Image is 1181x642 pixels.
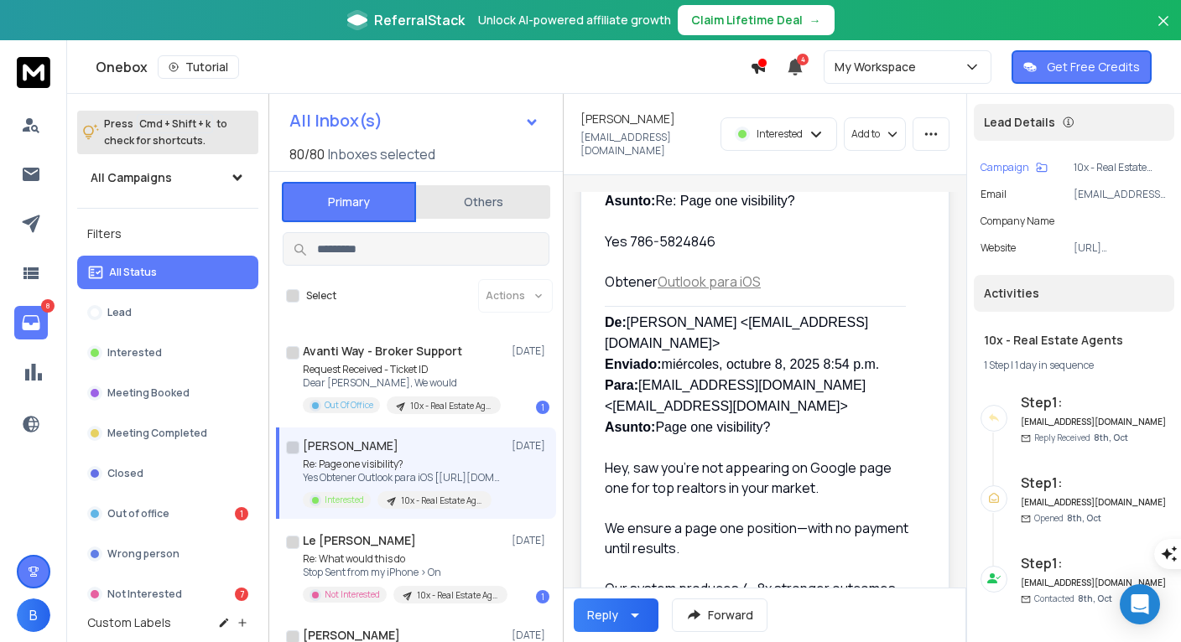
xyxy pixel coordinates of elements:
button: Lead [77,296,258,329]
h1: 10x - Real Estate Agents [984,332,1164,349]
p: Interested [325,494,364,506]
p: Campaign [981,161,1029,174]
p: Closed [107,467,143,480]
p: Dear [PERSON_NAME], We would [303,376,501,390]
button: Closed [77,457,258,490]
button: All Campaigns [77,161,258,194]
a: Outlook para iOS [658,272,761,291]
button: Claim Lifetime Deal→ [678,5,835,35]
button: Wrong person [77,537,258,571]
h1: Avanti Way - Broker Support [303,343,462,360]
span: ReferralStack [374,10,465,30]
div: | [984,359,1164,372]
div: Hey, saw you’re not appearing on Google page one for top realtors in your market. [605,458,912,498]
p: Lead [107,306,132,319]
button: Tutorial [158,55,239,79]
button: Interested [77,336,258,370]
h6: [EMAIL_ADDRESS][DOMAIN_NAME] [1021,496,1168,509]
button: Meeting Booked [77,376,258,410]
div: We ensure a page one position—with no payment until results. [605,518,912,558]
p: Email [981,188,1007,201]
div: 7 [235,588,248,601]
p: Not Interested [325,588,380,601]
div: 1 [536,401,549,414]
button: Get Free Credits [1012,50,1152,84]
button: Campaign [981,161,1048,174]
p: Out of office [107,507,169,520]
span: 1 Step [984,358,1009,372]
p: Interested [107,346,162,360]
p: [URL][DOMAIN_NAME] [1074,241,1168,255]
h6: Step 1 : [1021,553,1168,573]
span: 8th, Oct [1078,593,1112,604]
h1: All Inbox(s) [289,112,382,129]
p: [EMAIL_ADDRESS][DOMAIN_NAME] [1074,188,1168,201]
span: [PERSON_NAME] <[EMAIL_ADDRESS][DOMAIN_NAME]> miércoles, octubre 8, 2025 8:54 p.m. [EMAIL_ADDRESS]... [605,315,879,434]
h1: [PERSON_NAME] [303,437,398,454]
p: [DATE] [512,439,549,453]
button: Reply [574,598,658,632]
p: Add to [851,127,880,141]
p: Re: Page one visibility? [303,458,504,471]
p: [DATE] [512,629,549,642]
button: Out of office1 [77,497,258,531]
button: Primary [282,182,416,222]
b: Asunto: [605,194,655,208]
p: 10x - Real Estate Agents [1074,161,1168,174]
div: 1 [536,590,549,603]
b: De: [605,315,627,329]
h1: All Campaigns [91,169,172,186]
p: Get Free Credits [1047,59,1140,75]
p: Re: What would this do [303,552,504,566]
h6: Step 1 : [1021,473,1168,493]
p: [DATE] [512,534,549,547]
div: Onebox [96,55,750,79]
h1: Le [PERSON_NAME] [303,532,416,549]
a: 8 [14,306,48,339]
div: Yes 786-5824846 [605,231,912,251]
button: All Status [77,256,258,289]
span: 80 / 80 [289,144,325,164]
h6: Step 1 : [1021,392,1168,412]
h1: [PERSON_NAME] [580,111,675,127]
p: 10x - Real Estate Agents [410,400,491,412]
b: Asunto: [605,420,655,434]
div: Open Intercom Messenger [1120,584,1160,624]
span: 4 [797,54,809,65]
span: → [809,12,821,28]
p: [EMAIL_ADDRESS][DOMAIN_NAME] [580,131,710,158]
p: Lead Details [984,114,1055,131]
p: 10x - Real Estate Agents [417,589,497,602]
span: 8th, Oct [1067,512,1101,524]
p: My Workspace [835,59,923,75]
h3: Inboxes selected [328,144,435,164]
button: Meeting Completed [77,417,258,450]
p: Stop Sent from my iPhone > On [303,566,504,579]
h3: Custom Labels [87,614,171,631]
h6: [EMAIL_ADDRESS][DOMAIN_NAME] [1021,577,1168,589]
button: All Inbox(s) [276,104,553,137]
button: Others [416,184,550,220]
p: Meeting Booked [107,386,190,400]
div: 1 [235,507,248,520]
span: Cmd + Shift + k [137,114,213,133]
div: Our system produces 4–8x stronger outcomes than traditional ads and averages 12–24% lead conversion. [605,578,912,639]
div: Obtener [605,272,912,292]
button: Not Interested7 [77,577,258,611]
span: 1 day in sequence [1015,358,1094,372]
button: B [17,598,50,632]
p: Press to check for shortcuts. [104,116,227,149]
p: Yes Obtener Outlook para iOS [[URL][DOMAIN_NAME]] -----------------------------------------------... [303,471,504,484]
p: All Status [109,266,157,279]
p: Opened [1034,512,1101,525]
b: Para: [605,378,638,392]
label: Select [306,289,336,303]
p: Interested [757,127,803,141]
p: [DATE] [512,344,549,358]
p: Contacted [1034,593,1112,605]
p: website [981,241,1016,255]
p: Out Of Office [325,399,373,412]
